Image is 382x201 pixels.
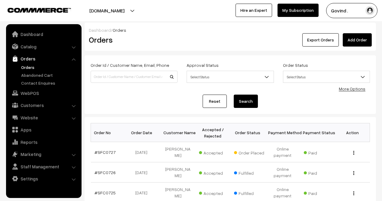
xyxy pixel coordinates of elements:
a: Abandoned Cart [20,72,79,78]
a: #SFC0727 [95,150,116,155]
a: Dashboard [89,28,111,33]
span: Accepted [199,148,229,156]
th: Order No [91,123,126,142]
a: Catalog [8,41,79,52]
th: Order Date [126,123,161,142]
span: Paid [304,148,334,156]
td: Online payment [265,162,300,183]
img: COMMMERCE [8,8,71,12]
th: Order Status [230,123,265,142]
th: Customer Name [161,123,196,142]
th: Payment Method [265,123,300,142]
a: Hire an Expert [236,4,272,17]
span: Select Status [283,72,370,82]
span: Fulfilled [234,168,264,176]
button: Export Orders [302,33,339,47]
span: Fulfilled [234,189,264,196]
input: Order Id / Customer Name / Customer Email / Customer Phone [91,71,178,83]
a: Orders [8,53,79,64]
td: [PERSON_NAME] [161,142,196,162]
button: [DOMAIN_NAME] [68,3,146,18]
div: / [89,27,372,33]
a: #SFC0726 [95,170,116,175]
td: Online payment [265,142,300,162]
a: Staff Management [8,161,79,172]
label: Approval Status [187,62,219,68]
a: Website [8,112,79,123]
span: Paid [304,189,334,196]
span: Select Status [187,71,274,83]
span: Order Placed [234,148,264,156]
th: Payment Status [300,123,335,142]
a: Dashboard [8,29,79,40]
th: Accepted / Rejected [195,123,230,142]
a: #SFC0725 [95,190,116,195]
span: Orders [113,28,126,33]
a: Marketing [8,149,79,160]
img: Menu [353,151,354,155]
img: Menu [353,191,354,195]
a: More Options [339,86,365,91]
a: Settings [8,173,79,184]
a: Add Order [343,33,372,47]
span: Select Status [187,72,273,82]
a: Contact Enquires [20,80,79,86]
a: Customers [8,100,79,111]
label: Order Status [283,62,308,68]
a: My Subscription [278,4,319,17]
span: Accepted [199,189,229,196]
a: Orders [20,64,79,70]
img: user [365,6,374,15]
span: Paid [304,168,334,176]
span: Accepted [199,168,229,176]
td: [DATE] [126,142,161,162]
button: Search [234,95,258,108]
th: Action [335,123,370,142]
a: Reports [8,137,79,148]
label: Order Id / Customer Name, Email, Phone [91,62,169,68]
h2: Orders [89,35,177,44]
span: Select Status [283,71,370,83]
td: [DATE] [126,162,161,183]
td: [PERSON_NAME] [161,162,196,183]
a: WebPOS [8,88,79,99]
a: COMMMERCE [8,6,60,13]
a: Reset [203,95,227,108]
a: Apps [8,124,79,135]
img: Menu [353,171,354,175]
button: Govind . [326,3,377,18]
